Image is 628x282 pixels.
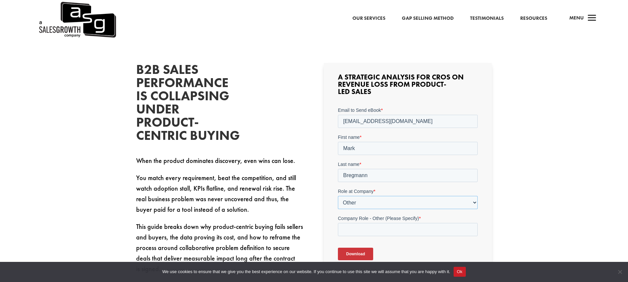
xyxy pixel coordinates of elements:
[352,14,385,23] a: Our Services
[470,14,504,23] a: Testimonials
[136,172,304,221] p: You match every requirement, beat the competition, and still watch adoption stall, KPIs flatline,...
[162,268,450,275] span: We use cookies to ensure that we give you the best experience on our website. If you continue to ...
[338,74,478,99] h3: A Strategic Analysis for CROs on Revenue Loss from Product-Led Sales
[136,63,235,145] h2: B2B Sales Performance Is Collapsing Under Product-Centric Buying
[520,14,547,23] a: Resources
[338,107,478,272] iframe: Form 0
[136,155,304,172] p: When the product dominates discovery, even wins can lose.
[569,15,584,21] span: Menu
[402,14,454,23] a: Gap Selling Method
[454,267,466,277] button: Ok
[616,268,623,275] span: No
[585,12,599,25] span: a
[136,221,304,274] p: This guide breaks down why product-centric buying fails sellers and buyers, the data proving its ...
